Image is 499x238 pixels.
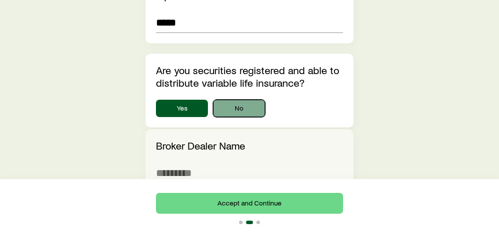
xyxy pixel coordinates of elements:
[156,100,343,117] div: isSecuritiesRegistered
[213,100,265,117] button: No
[156,193,343,214] button: Accept and Continue
[156,100,208,117] button: Yes
[156,139,245,152] label: Broker Dealer Name
[156,64,339,89] label: Are you securities registered and able to distribute variable life insurance?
